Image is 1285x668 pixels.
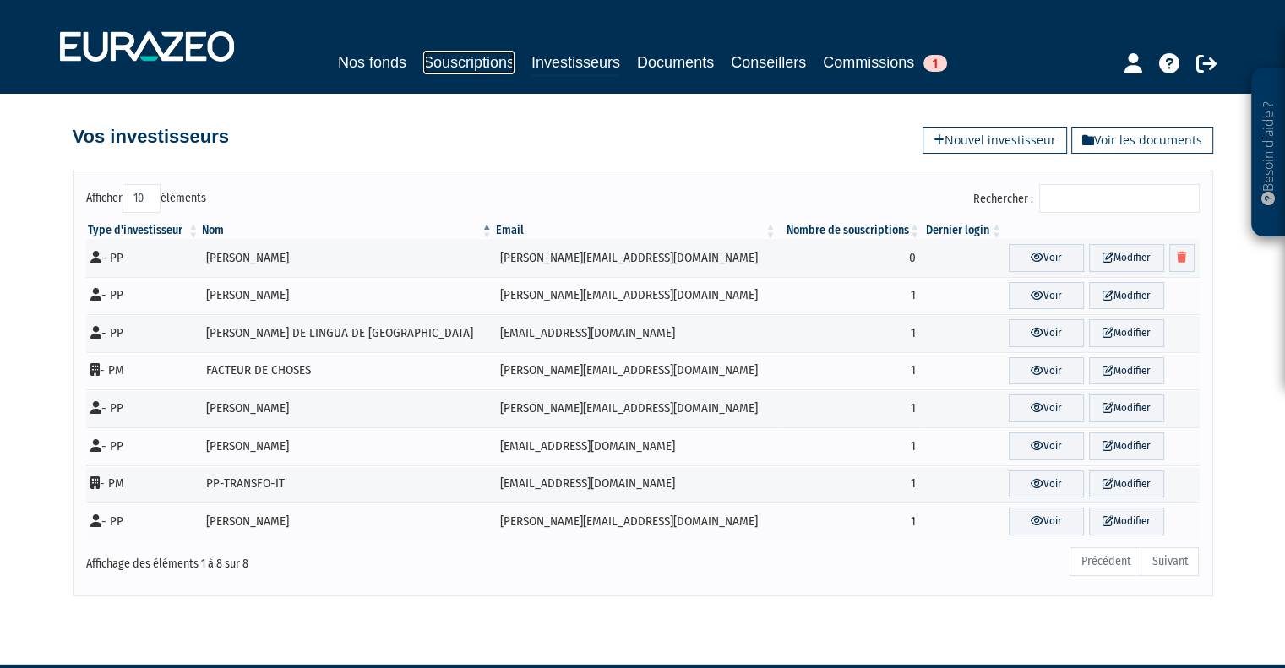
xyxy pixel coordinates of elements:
[338,51,406,74] a: Nos fonds
[731,51,806,74] a: Conseillers
[778,427,923,465] td: 1
[1009,394,1084,422] a: Voir
[637,51,714,74] a: Documents
[1259,77,1278,229] p: Besoin d'aide ?
[86,546,536,573] div: Affichage des éléments 1 à 8 sur 8
[1089,432,1164,460] a: Modifier
[86,277,201,315] td: - PP
[1009,319,1084,347] a: Voir
[1071,127,1213,154] a: Voir les documents
[494,352,778,390] td: [PERSON_NAME][EMAIL_ADDRESS][DOMAIN_NAME]
[200,277,493,315] td: [PERSON_NAME]
[86,465,201,503] td: - PM
[823,51,947,74] a: Commissions1
[200,502,493,540] td: [PERSON_NAME]
[494,277,778,315] td: [PERSON_NAME][EMAIL_ADDRESS][DOMAIN_NAME]
[1089,244,1164,272] a: Modifier
[1039,184,1200,213] input: Rechercher :
[1089,282,1164,310] a: Modifier
[86,314,201,352] td: - PP
[494,222,778,239] th: Email : activer pour trier la colonne par ordre croissant
[531,51,620,77] a: Investisseurs
[1089,319,1164,347] a: Modifier
[1009,357,1084,385] a: Voir
[494,427,778,465] td: [EMAIL_ADDRESS][DOMAIN_NAME]
[778,314,923,352] td: 1
[778,222,923,239] th: Nombre de souscriptions : activer pour trier la colonne par ordre croissant
[778,502,923,540] td: 1
[973,184,1200,213] label: Rechercher :
[200,465,493,503] td: PP-TRANSFO-IT
[1009,432,1084,460] a: Voir
[73,127,229,147] h4: Vos investisseurs
[494,239,778,277] td: [PERSON_NAME][EMAIL_ADDRESS][DOMAIN_NAME]
[1009,282,1084,310] a: Voir
[1089,357,1164,385] a: Modifier
[778,389,923,427] td: 1
[778,465,923,503] td: 1
[86,184,206,213] label: Afficher éléments
[1004,222,1200,239] th: &nbsp;
[923,55,947,72] span: 1
[1009,470,1084,498] a: Voir
[86,222,201,239] th: Type d'investisseur : activer pour trier la colonne par ordre croissant
[86,427,201,465] td: - PP
[1089,508,1164,535] a: Modifier
[200,427,493,465] td: [PERSON_NAME]
[778,352,923,390] td: 1
[1009,508,1084,535] a: Voir
[922,222,1004,239] th: Dernier login : activer pour trier la colonne par ordre croissant
[86,239,201,277] td: - PP
[923,127,1067,154] a: Nouvel investisseur
[1169,244,1195,272] a: Supprimer
[123,184,161,213] select: Afficheréléments
[423,51,515,74] a: Souscriptions
[1089,470,1164,498] a: Modifier
[494,502,778,540] td: [PERSON_NAME][EMAIL_ADDRESS][DOMAIN_NAME]
[200,239,493,277] td: [PERSON_NAME]
[1009,244,1084,272] a: Voir
[494,389,778,427] td: [PERSON_NAME][EMAIL_ADDRESS][DOMAIN_NAME]
[86,352,201,390] td: - PM
[60,31,234,62] img: 1732889491-logotype_eurazeo_blanc_rvb.png
[86,389,201,427] td: - PP
[778,239,923,277] td: 0
[200,314,493,352] td: [PERSON_NAME] DE LINGUA DE [GEOGRAPHIC_DATA]
[86,502,201,540] td: - PP
[200,352,493,390] td: FACTEUR DE CHOSES
[1089,394,1164,422] a: Modifier
[494,465,778,503] td: [EMAIL_ADDRESS][DOMAIN_NAME]
[200,222,493,239] th: Nom : activer pour trier la colonne par ordre d&eacute;croissant
[494,314,778,352] td: [EMAIL_ADDRESS][DOMAIN_NAME]
[200,389,493,427] td: [PERSON_NAME]
[778,277,923,315] td: 1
